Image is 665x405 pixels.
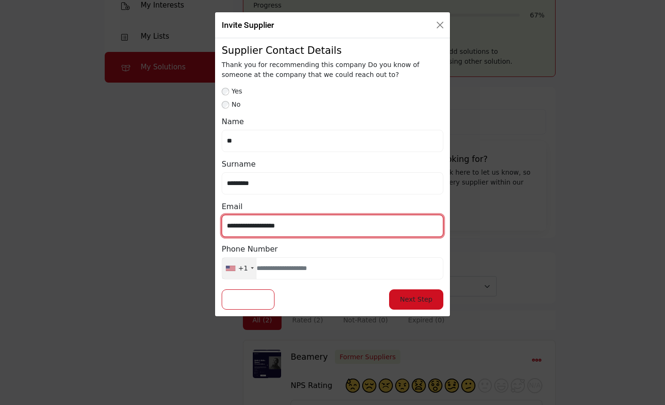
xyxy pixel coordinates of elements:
button: Next Step [389,289,443,310]
label: Name [222,116,244,127]
label: Email [222,201,242,212]
button: Close [433,18,447,32]
label: Phone Number [222,244,278,255]
label: Yes [232,86,242,96]
div: +1 [238,263,248,273]
label: No [232,100,241,110]
h4: Supplier Contact Details [222,45,443,57]
label: Surname [222,159,256,170]
p: Thank you for recommending this company Do you know of someone at the company that we could reach... [222,60,443,80]
h1: Invite Supplier [222,19,274,31]
button: Back [222,289,274,310]
div: United States: +1 [222,258,257,279]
